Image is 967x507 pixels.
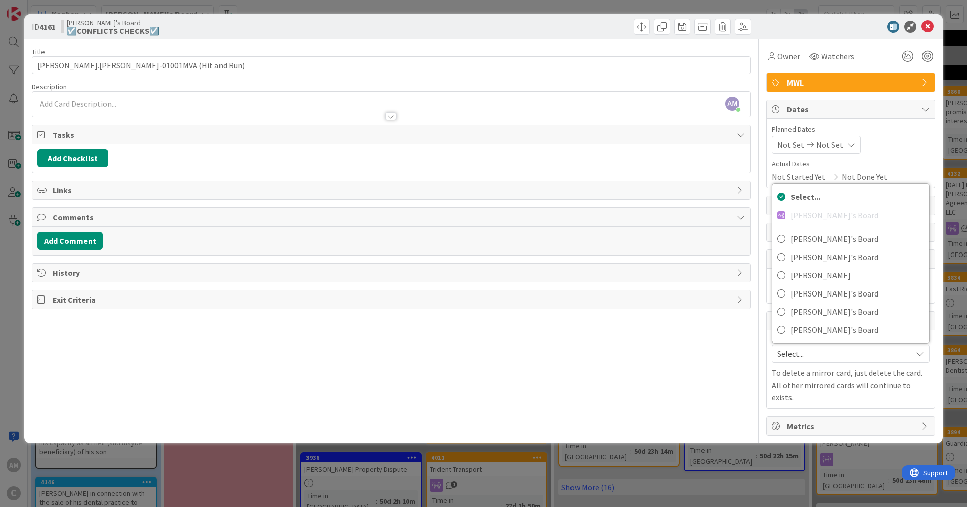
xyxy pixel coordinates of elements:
span: Owner [777,50,800,62]
a: [PERSON_NAME]'s Board [772,303,929,321]
span: [PERSON_NAME]'s Board [790,304,924,319]
a: [PERSON_NAME]'s Board [772,321,929,339]
span: [PERSON_NAME]'s Board [790,231,924,246]
b: 4161 [39,22,56,32]
a: [PERSON_NAME]'s Board [772,248,929,266]
span: Dates [787,103,916,115]
span: [PERSON_NAME]'s Board [790,249,924,265]
span: [PERSON_NAME]'s Board [790,286,924,301]
span: Metrics [787,420,916,432]
input: type card name here... [32,56,751,74]
span: Actual Dates [772,159,930,170]
span: History [53,267,732,279]
span: AM [725,97,739,111]
span: Description [32,82,67,91]
a: [PERSON_NAME] [772,266,929,284]
label: Title [32,47,45,56]
span: Board [772,335,790,343]
span: Not Set [777,139,804,151]
span: [PERSON_NAME]'s Board [790,322,924,337]
span: ID [32,21,56,33]
b: ☑️CONFLICTS CHECKS☑️ [67,27,159,35]
span: Tasks [53,129,732,141]
span: Not Done Yet [842,171,887,183]
button: Add Checklist [37,149,108,167]
span: Select... [790,189,924,204]
span: [PERSON_NAME] [790,268,924,283]
span: Select... [777,347,907,361]
span: Links [53,184,732,196]
span: Not Started Yet [772,171,825,183]
span: Exit Criteria [53,293,732,306]
span: [PERSON_NAME]'s Board [67,19,159,27]
span: Not Set [816,139,843,151]
a: Select... [772,188,929,206]
a: [PERSON_NAME]'s Board [772,284,929,303]
span: Support [21,2,46,14]
span: Comments [53,211,732,223]
p: To delete a mirror card, just delete the card. All other mirrored cards will continue to exists. [772,367,930,403]
a: [PERSON_NAME]'s Board [772,230,929,248]
span: Planned Dates [772,124,930,135]
button: Add Comment [37,232,103,250]
span: Watchers [821,50,854,62]
span: MWL [787,76,916,89]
